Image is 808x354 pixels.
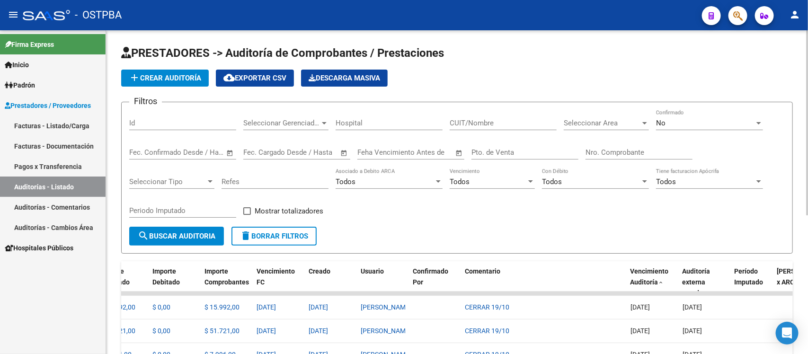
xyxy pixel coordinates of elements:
span: Todos [542,177,562,186]
h3: Filtros [129,95,162,108]
span: Descarga Masiva [309,74,380,82]
span: [DATE] [309,327,328,335]
span: Importe Comprobantes [204,267,249,286]
datatable-header-cell: Vencimiento Auditoría [627,261,679,303]
span: [DATE] [630,327,650,335]
span: Todos [450,177,470,186]
datatable-header-cell: Confirmado Por [409,261,461,303]
span: Buscar Auditoria [138,232,215,240]
span: [PERSON_NAME] [361,303,411,311]
span: [DATE] [630,303,650,311]
button: Open calendar [454,148,465,159]
span: Período Imputado [735,267,764,286]
span: Exportar CSV [223,74,286,82]
span: Crear Auditoría [129,74,201,82]
span: Usuario [361,267,384,275]
mat-icon: add [129,72,140,83]
datatable-header-cell: Período Imputado [731,261,773,303]
span: CERRAR 19/10 [465,303,509,311]
span: Inicio [5,60,29,70]
button: Borrar Filtros [231,227,317,246]
mat-icon: delete [240,230,251,241]
button: Exportar CSV [216,70,294,87]
span: $ 0,00 [152,327,170,335]
span: CERRAR 19/10 [465,327,509,335]
input: Fecha inicio [243,148,282,157]
button: Open calendar [225,148,236,159]
button: Open calendar [339,148,350,159]
span: Seleccionar Gerenciador [243,119,320,127]
span: Todos [656,177,676,186]
span: $ 51.721,00 [204,327,240,335]
datatable-header-cell: Importe Comprobantes [201,261,253,303]
span: [DATE] [309,303,328,311]
span: [DATE] [683,327,702,335]
datatable-header-cell: Importe Aprobado [97,261,149,303]
span: [PERSON_NAME] [361,327,411,335]
span: Mostrar totalizadores [255,205,323,217]
span: Todos [336,177,355,186]
span: $ 15.992,00 [204,303,240,311]
span: Hospitales Públicos [5,243,73,253]
span: Seleccionar Tipo [129,177,206,186]
span: [DATE] [257,327,276,335]
span: Prestadores / Proveedores [5,100,91,111]
span: Comentario [465,267,500,275]
span: Seleccionar Area [564,119,640,127]
button: Buscar Auditoria [129,227,224,246]
datatable-header-cell: Creado [305,261,357,303]
app-download-masive: Descarga masiva de comprobantes (adjuntos) [301,70,388,87]
datatable-header-cell: Comentario [461,261,627,303]
span: Borrar Filtros [240,232,308,240]
datatable-header-cell: Importe Debitado [149,261,201,303]
span: Importe Debitado [152,267,180,286]
datatable-header-cell: Usuario [357,261,409,303]
mat-icon: menu [8,9,19,20]
span: [DATE] [683,303,702,311]
span: No [656,119,666,127]
span: Firma Express [5,39,54,50]
span: PRESTADORES -> Auditoría de Comprobantes / Prestaciones [121,46,444,60]
mat-icon: search [138,230,149,241]
mat-icon: cloud_download [223,72,235,83]
span: Padrón [5,80,35,90]
input: Fecha fin [176,148,222,157]
input: Fecha inicio [129,148,168,157]
datatable-header-cell: Vencimiento FC [253,261,305,303]
input: Fecha fin [290,148,336,157]
button: Descarga Masiva [301,70,388,87]
span: Auditoría externa creada [683,267,710,297]
span: - OSTPBA [75,5,122,26]
span: Confirmado Por [413,267,448,286]
button: Crear Auditoría [121,70,209,87]
span: Creado [309,267,330,275]
span: [DATE] [257,303,276,311]
datatable-header-cell: Auditoría externa creada [679,261,731,303]
span: Vencimiento FC [257,267,295,286]
mat-icon: person [789,9,800,20]
span: Vencimiento Auditoría [630,267,669,286]
div: Open Intercom Messenger [776,322,799,345]
span: $ 0,00 [152,303,170,311]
